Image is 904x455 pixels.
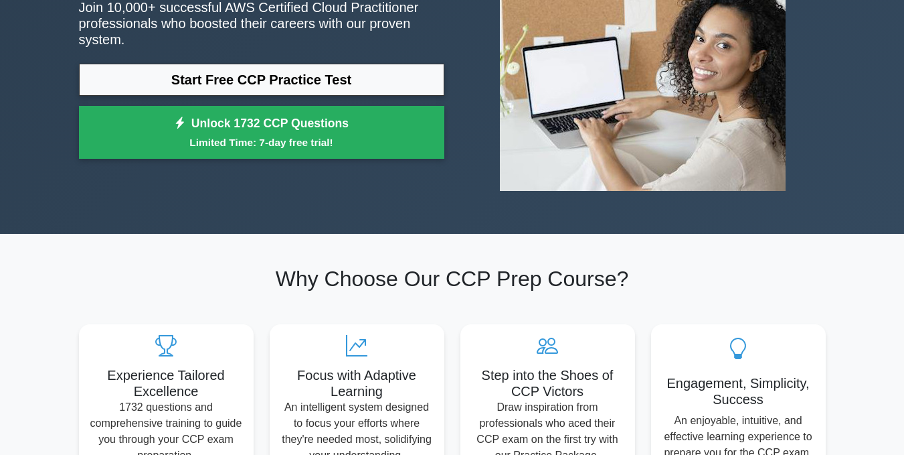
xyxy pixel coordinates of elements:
h5: Engagement, Simplicity, Success [662,375,815,407]
small: Limited Time: 7-day free trial! [96,135,428,150]
h5: Focus with Adaptive Learning [280,367,434,399]
h5: Step into the Shoes of CCP Victors [471,367,624,399]
h2: Why Choose Our CCP Prep Course? [79,266,826,291]
a: Unlock 1732 CCP QuestionsLimited Time: 7-day free trial! [79,106,444,159]
h5: Experience Tailored Excellence [90,367,243,399]
a: Start Free CCP Practice Test [79,64,444,96]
